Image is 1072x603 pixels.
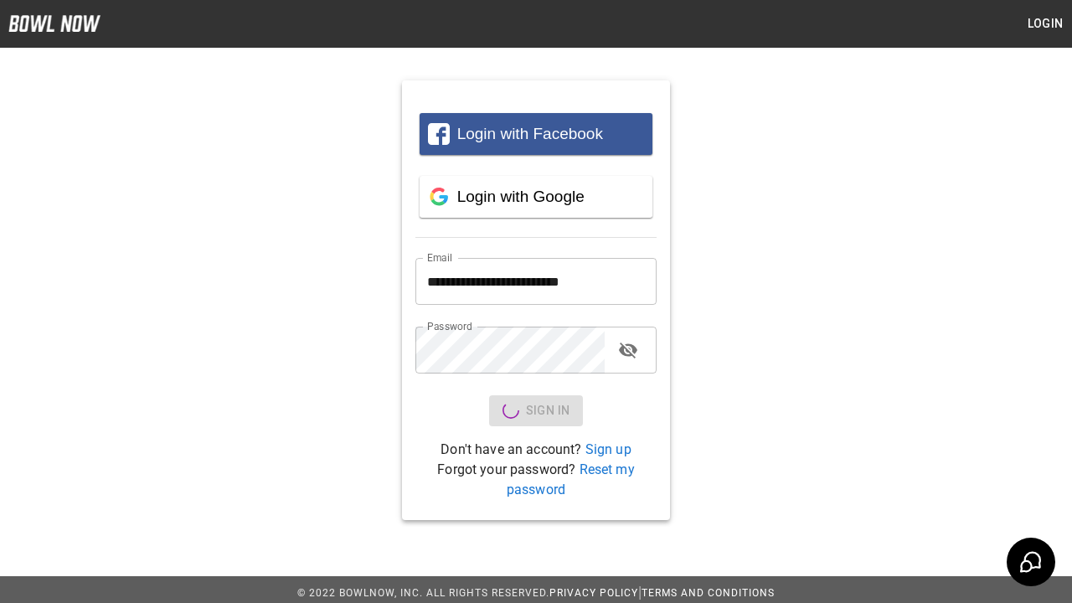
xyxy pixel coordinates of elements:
[585,441,631,457] a: Sign up
[642,587,775,599] a: Terms and Conditions
[420,113,652,155] button: Login with Facebook
[457,188,585,205] span: Login with Google
[549,587,638,599] a: Privacy Policy
[1018,8,1072,39] button: Login
[297,587,549,599] span: © 2022 BowlNow, Inc. All Rights Reserved.
[420,176,652,218] button: Login with Google
[415,440,657,460] p: Don't have an account?
[457,125,603,142] span: Login with Facebook
[8,15,100,32] img: logo
[611,333,645,367] button: toggle password visibility
[415,460,657,500] p: Forgot your password?
[507,461,635,497] a: Reset my password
